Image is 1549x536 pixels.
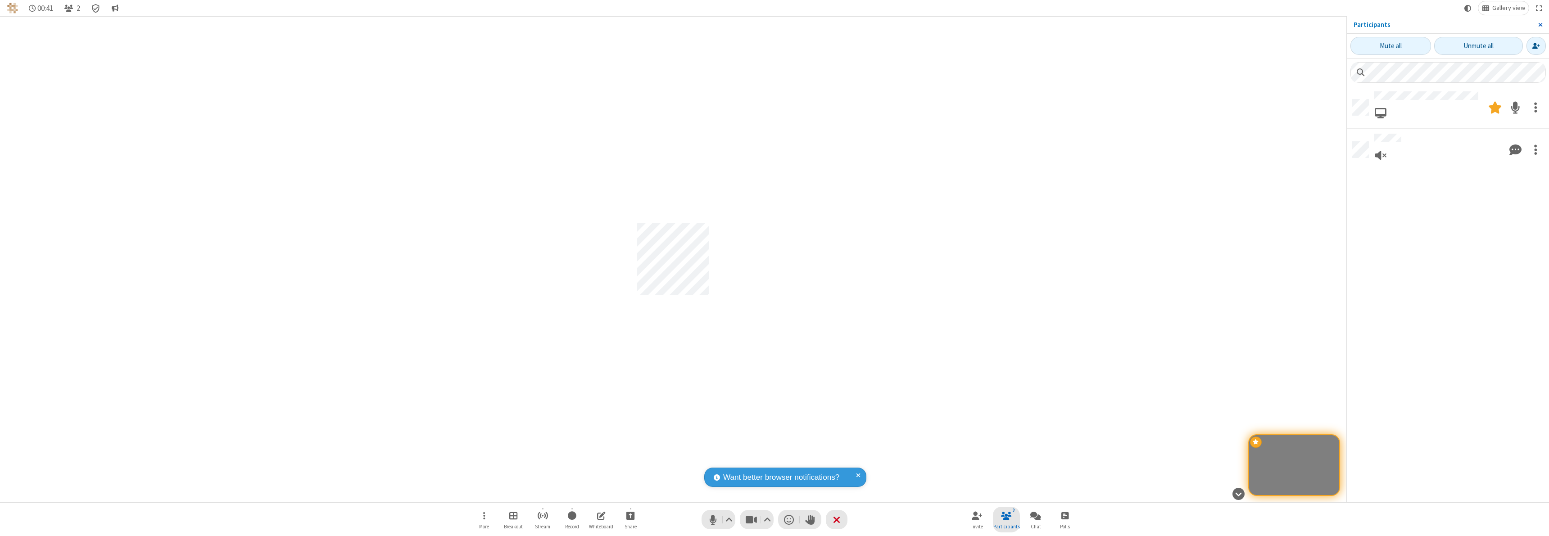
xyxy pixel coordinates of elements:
[1229,483,1248,504] button: Hide
[1022,507,1049,532] button: Open chat
[1031,524,1041,529] span: Chat
[1526,37,1546,55] button: Invite
[800,510,821,529] button: Raise hand
[1492,5,1525,12] span: Gallery view
[1051,507,1078,532] button: Open poll
[535,524,550,529] span: Stream
[617,507,644,532] button: Start sharing
[1350,37,1431,55] button: Mute all
[588,507,615,532] button: Open shared whiteboard
[1461,1,1475,15] button: Using system theme
[500,507,527,532] button: Manage Breakout Rooms
[993,507,1020,532] button: Close participant list
[1060,524,1070,529] span: Polls
[1532,1,1546,15] button: Fullscreen
[60,1,84,15] button: Close participant list
[964,507,991,532] button: Invite participants (⌘+Shift+I)
[702,510,735,529] button: Mute (⌘+Shift+A)
[1434,37,1523,55] button: Unmute all
[723,510,735,529] button: Audio settings
[37,4,53,13] span: 00:41
[761,510,774,529] button: Video setting
[471,507,498,532] button: Open menu
[529,507,556,532] button: Start streaming
[108,1,122,15] button: Conversation
[993,524,1020,529] span: Participants
[87,1,104,15] div: Meeting details Encryption enabled
[1374,103,1387,123] button: Joined via web browser
[77,4,80,13] span: 2
[25,1,57,15] div: Timer
[504,524,523,529] span: Breakout
[565,524,579,529] span: Record
[723,472,839,483] span: Want better browser notifications?
[971,524,983,529] span: Invite
[589,524,613,529] span: Whiteboard
[740,510,774,529] button: Stop video (⌘+Shift+V)
[826,510,847,529] button: End or leave meeting
[778,510,800,529] button: Send a reaction
[558,507,585,532] button: Start recording
[7,3,18,14] img: QA Selenium DO NOT DELETE OR CHANGE
[1010,506,1018,514] div: 2
[1531,16,1549,33] button: Close sidebar
[479,524,489,529] span: More
[625,524,637,529] span: Share
[1478,1,1529,15] button: Change layout
[1354,20,1531,30] p: Participants
[1374,145,1387,166] button: Viewing only, no audio connected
